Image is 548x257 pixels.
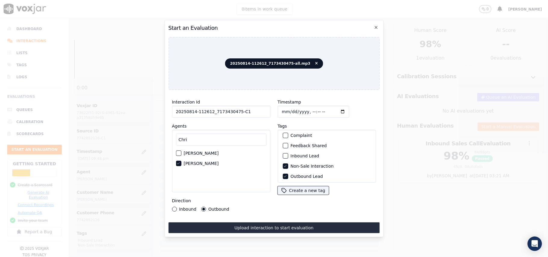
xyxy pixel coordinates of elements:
[277,124,287,128] label: Tags
[168,222,379,233] button: Upload interaction to start evaluation
[290,164,333,168] label: Non-Sale Interaction
[179,207,196,211] label: Inbound
[176,134,266,146] input: Search Agents...
[225,58,323,69] span: 20250814-112612_7173430475-all.mp3
[172,106,270,118] input: reference id, file name, etc
[290,174,323,178] label: Outbound Lead
[172,124,187,128] label: Agents
[277,186,329,195] button: Create a new tag
[290,133,312,138] label: Complaint
[208,207,229,211] label: Outbound
[168,24,379,32] h2: Start an Evaluation
[172,198,191,203] label: Direction
[184,161,218,166] label: [PERSON_NAME]
[290,154,319,158] label: Inbound Lead
[290,144,327,148] label: Feedback Shared
[528,237,542,251] div: Open Intercom Messenger
[184,151,218,155] label: [PERSON_NAME]
[277,100,301,104] label: Timestamp
[172,100,200,104] label: Interaction Id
